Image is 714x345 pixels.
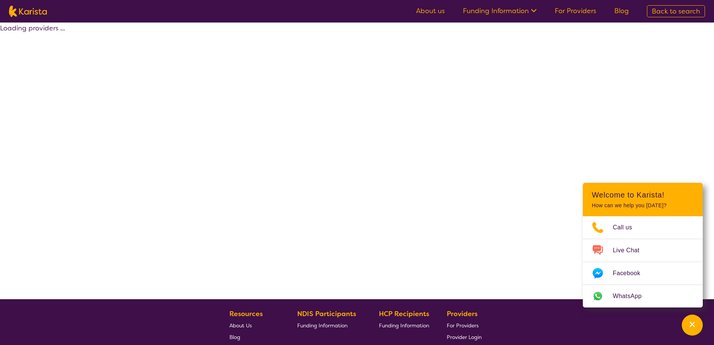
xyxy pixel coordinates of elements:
[229,309,263,318] b: Resources
[613,245,648,256] span: Live Chat
[613,222,641,233] span: Call us
[682,315,703,336] button: Channel Menu
[379,322,429,329] span: Funding Information
[297,319,362,331] a: Funding Information
[297,322,347,329] span: Funding Information
[463,6,537,15] a: Funding Information
[229,322,252,329] span: About Us
[379,319,429,331] a: Funding Information
[447,331,482,343] a: Provider Login
[613,268,649,279] span: Facebook
[9,6,47,17] img: Karista logo
[583,285,703,307] a: Web link opens in a new tab.
[583,183,703,307] div: Channel Menu
[447,319,482,331] a: For Providers
[229,334,240,340] span: Blog
[416,6,445,15] a: About us
[229,331,280,343] a: Blog
[613,291,651,302] span: WhatsApp
[447,309,477,318] b: Providers
[297,309,356,318] b: NDIS Participants
[447,334,482,340] span: Provider Login
[229,319,280,331] a: About Us
[614,6,629,15] a: Blog
[583,216,703,307] ul: Choose channel
[555,6,596,15] a: For Providers
[647,5,705,17] a: Back to search
[447,322,479,329] span: For Providers
[379,309,429,318] b: HCP Recipients
[592,190,694,199] h2: Welcome to Karista!
[592,202,694,209] p: How can we help you [DATE]?
[652,7,700,16] span: Back to search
